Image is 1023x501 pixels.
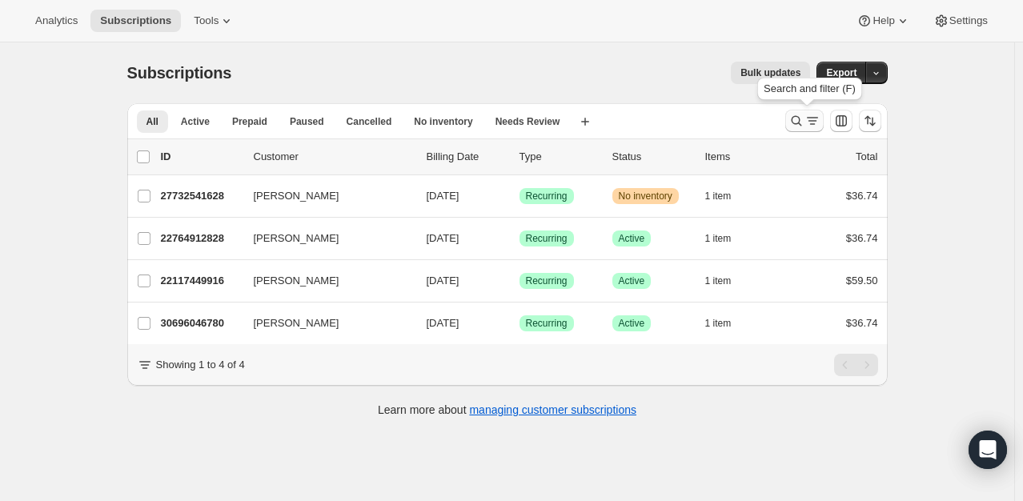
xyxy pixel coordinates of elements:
[194,14,219,27] span: Tools
[526,232,568,245] span: Recurring
[184,10,244,32] button: Tools
[181,115,210,128] span: Active
[232,115,267,128] span: Prepaid
[100,14,171,27] span: Subscriptions
[846,275,878,287] span: $59.50
[731,62,810,84] button: Bulk updates
[146,115,158,128] span: All
[254,188,339,204] span: [PERSON_NAME]
[244,311,404,336] button: [PERSON_NAME]
[834,354,878,376] nav: Pagination
[254,315,339,331] span: [PERSON_NAME]
[705,312,749,335] button: 1 item
[969,431,1007,469] div: Open Intercom Messenger
[619,232,645,245] span: Active
[526,190,568,202] span: Recurring
[705,270,749,292] button: 1 item
[427,275,459,287] span: [DATE]
[740,66,800,79] span: Bulk updates
[254,149,414,165] p: Customer
[520,149,600,165] div: Type
[816,62,866,84] button: Export
[161,312,878,335] div: 30696046780[PERSON_NAME][DATE]SuccessRecurringSuccessActive1 item$36.74
[244,183,404,209] button: [PERSON_NAME]
[873,14,894,27] span: Help
[427,232,459,244] span: [DATE]
[705,185,749,207] button: 1 item
[856,149,877,165] p: Total
[949,14,988,27] span: Settings
[244,268,404,294] button: [PERSON_NAME]
[161,227,878,250] div: 22764912828[PERSON_NAME][DATE]SuccessRecurringSuccessActive1 item$36.74
[90,10,181,32] button: Subscriptions
[859,110,881,132] button: Sort the results
[469,403,636,416] a: managing customer subscriptions
[705,149,785,165] div: Items
[414,115,472,128] span: No inventory
[846,317,878,329] span: $36.74
[846,190,878,202] span: $36.74
[495,115,560,128] span: Needs Review
[705,275,732,287] span: 1 item
[161,185,878,207] div: 27732541628[PERSON_NAME][DATE]SuccessRecurringWarningNo inventory1 item$36.74
[244,226,404,251] button: [PERSON_NAME]
[161,230,241,246] p: 22764912828
[705,232,732,245] span: 1 item
[378,402,636,418] p: Learn more about
[26,10,87,32] button: Analytics
[526,275,568,287] span: Recurring
[161,273,241,289] p: 22117449916
[705,227,749,250] button: 1 item
[830,110,852,132] button: Customize table column order and visibility
[572,110,598,133] button: Create new view
[847,10,920,32] button: Help
[161,315,241,331] p: 30696046780
[826,66,857,79] span: Export
[785,110,824,132] button: Search and filter results
[290,115,324,128] span: Paused
[254,273,339,289] span: [PERSON_NAME]
[254,230,339,246] span: [PERSON_NAME]
[612,149,692,165] p: Status
[705,317,732,330] span: 1 item
[427,149,507,165] p: Billing Date
[347,115,392,128] span: Cancelled
[427,190,459,202] span: [DATE]
[619,190,672,202] span: No inventory
[161,149,878,165] div: IDCustomerBilling DateTypeStatusItemsTotal
[35,14,78,27] span: Analytics
[156,357,245,373] p: Showing 1 to 4 of 4
[619,317,645,330] span: Active
[619,275,645,287] span: Active
[846,232,878,244] span: $36.74
[427,317,459,329] span: [DATE]
[161,270,878,292] div: 22117449916[PERSON_NAME][DATE]SuccessRecurringSuccessActive1 item$59.50
[161,149,241,165] p: ID
[526,317,568,330] span: Recurring
[705,190,732,202] span: 1 item
[924,10,997,32] button: Settings
[161,188,241,204] p: 27732541628
[127,64,232,82] span: Subscriptions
